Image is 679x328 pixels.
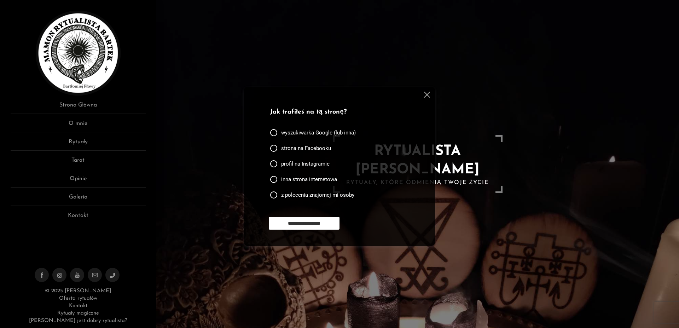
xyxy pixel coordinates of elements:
a: Galeria [11,193,146,206]
img: Rytualista Bartek [36,11,121,96]
span: profil na Instagramie [281,160,330,167]
a: Kontakt [69,303,87,309]
span: strona na Facebooku [281,145,331,152]
a: Kontakt [11,211,146,224]
a: Opinie [11,174,146,188]
a: Rytuały magiczne [57,311,99,316]
p: Jak trafiłeś na tą stronę? [270,108,406,117]
span: inna strona internetowa [281,176,337,183]
a: O mnie [11,119,146,132]
a: Strona Główna [11,101,146,114]
a: Tarot [11,156,146,169]
a: [PERSON_NAME] jest dobry rytualista? [29,318,127,323]
a: Rytuały [11,138,146,151]
img: cross.svg [424,92,430,98]
a: Oferta rytuałów [59,296,97,301]
span: z polecenia znajomej mi osoby [281,191,354,198]
span: wyszukiwarka Google (lub inna) [281,129,356,136]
